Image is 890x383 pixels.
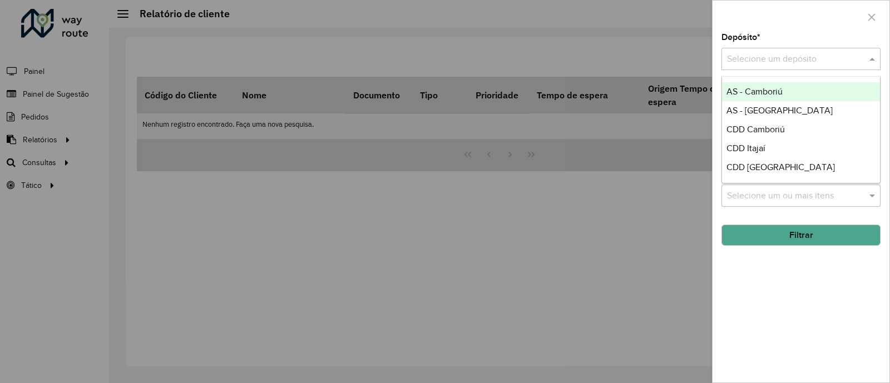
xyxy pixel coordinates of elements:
span: AS - [GEOGRAPHIC_DATA] [726,106,833,115]
label: Depósito [721,31,760,44]
span: AS - Camboriú [726,87,783,96]
ng-dropdown-panel: Options list [721,76,881,183]
span: CDD Camboriú [726,125,785,134]
span: CDD Itajaí [726,143,765,153]
span: CDD [GEOGRAPHIC_DATA] [726,162,835,172]
button: Filtrar [721,225,881,246]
